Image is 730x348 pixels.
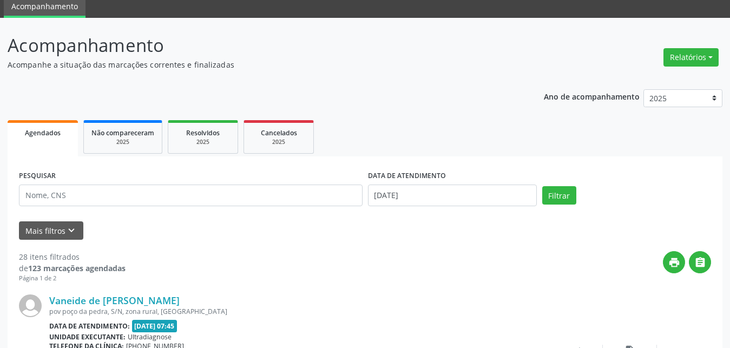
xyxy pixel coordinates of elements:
[91,128,154,137] span: Não compareceram
[49,321,130,331] b: Data de atendimento:
[19,221,83,240] button: Mais filtroskeyboard_arrow_down
[544,89,640,103] p: Ano de acompanhamento
[49,307,549,316] div: pov poço da pedra, S/N, zona rural, [GEOGRAPHIC_DATA]
[663,251,685,273] button: print
[689,251,711,273] button: 
[694,257,706,268] i: 
[19,251,126,262] div: 28 itens filtrados
[368,185,537,206] input: Selecione um intervalo
[19,274,126,283] div: Página 1 de 2
[668,257,680,268] i: print
[19,294,42,317] img: img
[128,332,172,342] span: Ultradiagnose
[19,262,126,274] div: de
[8,59,508,70] p: Acompanhe a situação das marcações correntes e finalizadas
[186,128,220,137] span: Resolvidos
[368,168,446,185] label: DATA DE ATENDIMENTO
[663,48,719,67] button: Relatórios
[49,332,126,342] b: Unidade executante:
[28,263,126,273] strong: 123 marcações agendadas
[542,186,576,205] button: Filtrar
[261,128,297,137] span: Cancelados
[19,185,363,206] input: Nome, CNS
[49,294,180,306] a: Vaneide de [PERSON_NAME]
[132,320,177,332] span: [DATE] 07:45
[19,168,56,185] label: PESQUISAR
[25,128,61,137] span: Agendados
[252,138,306,146] div: 2025
[65,225,77,237] i: keyboard_arrow_down
[91,138,154,146] div: 2025
[176,138,230,146] div: 2025
[8,32,508,59] p: Acompanhamento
